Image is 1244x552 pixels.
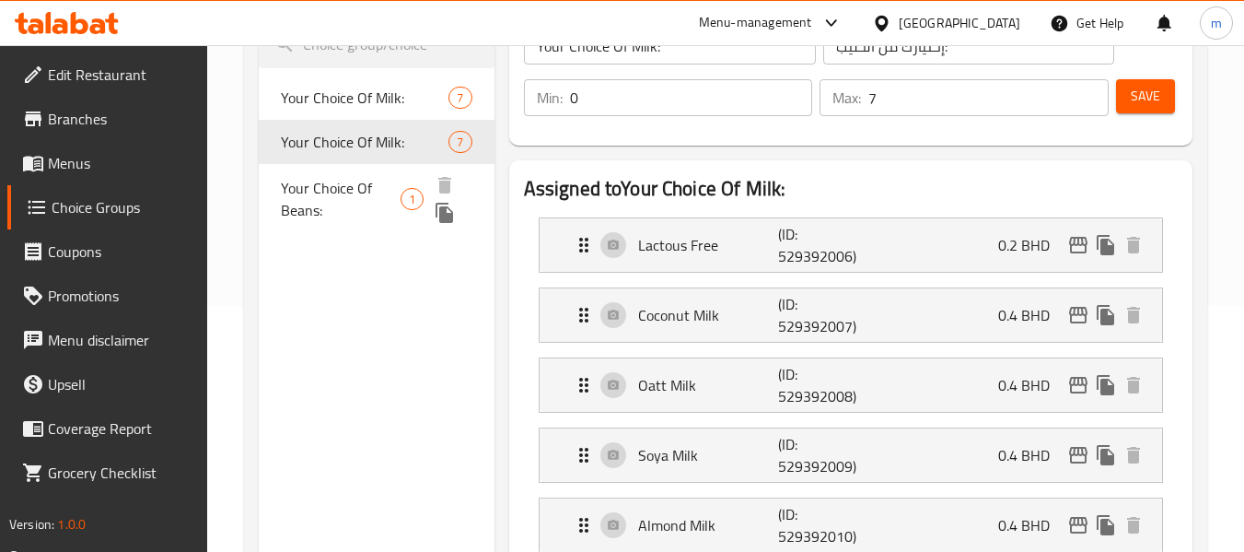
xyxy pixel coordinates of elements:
a: Coupons [7,229,208,274]
span: 7 [449,89,471,107]
span: Choice Groups [52,196,193,218]
p: 0.4 BHD [998,374,1064,396]
p: 0.4 BHD [998,444,1064,466]
a: Coverage Report [7,406,208,451]
span: Version: [9,512,54,536]
p: Min: [537,87,563,109]
button: delete [1120,371,1147,399]
button: duplicate [1092,511,1120,539]
div: Menu-management [699,12,812,34]
p: Soya Milk [638,444,779,466]
a: Upsell [7,362,208,406]
span: Grocery Checklist [48,462,193,484]
a: Choice Groups [7,185,208,229]
span: Your Choice Of Milk: [281,87,448,109]
a: Grocery Checklist [7,451,208,495]
p: (ID: 529392006) [778,223,872,267]
button: duplicate [1092,231,1120,259]
button: delete [1120,441,1147,469]
a: Promotions [7,274,208,318]
button: edit [1064,371,1092,399]
button: edit [1064,511,1092,539]
a: Menus [7,141,208,185]
p: (ID: 529392009) [778,433,872,477]
div: Your Choice Of Milk:7 [259,120,494,164]
div: Expand [540,499,1162,552]
button: duplicate [431,199,459,227]
span: 7 [449,134,471,151]
p: 0.4 BHD [998,514,1064,536]
span: Menu disclaimer [48,329,193,351]
span: Save [1131,85,1160,108]
button: edit [1064,301,1092,329]
span: Promotions [48,285,193,307]
div: Expand [540,358,1162,412]
span: 1.0.0 [57,512,86,536]
a: Menu disclaimer [7,318,208,362]
button: duplicate [1092,441,1120,469]
li: Expand [524,350,1178,420]
span: Coverage Report [48,417,193,440]
button: duplicate [1092,301,1120,329]
div: Expand [540,429,1162,482]
button: edit [1064,231,1092,259]
button: edit [1064,441,1092,469]
h2: Assigned to Your Choice Of Milk: [524,175,1178,203]
button: delete [431,171,459,199]
button: Save [1116,79,1175,113]
div: Your Choice Of Beans:1deleteduplicate [259,164,494,234]
a: Edit Restaurant [7,53,208,97]
span: Coupons [48,241,193,263]
div: Expand [540,218,1162,272]
span: Branches [48,108,193,130]
p: 0.4 BHD [998,304,1064,326]
button: delete [1120,511,1147,539]
span: 1 [401,191,423,208]
p: 0.2 BHD [998,234,1064,256]
p: Almond Milk [638,514,779,536]
p: (ID: 529392010) [778,503,872,547]
p: (ID: 529392008) [778,363,872,407]
div: Expand [540,288,1162,342]
button: delete [1120,301,1147,329]
span: Upsell [48,373,193,395]
div: Your Choice Of Milk:7 [259,76,494,120]
li: Expand [524,210,1178,280]
button: delete [1120,231,1147,259]
span: Your Choice Of Beans: [281,177,401,221]
span: Menus [48,152,193,174]
p: Lactous Free [638,234,779,256]
p: Oatt Milk [638,374,779,396]
a: Branches [7,97,208,141]
button: duplicate [1092,371,1120,399]
div: [GEOGRAPHIC_DATA] [899,13,1020,33]
p: Coconut Milk [638,304,779,326]
p: (ID: 529392007) [778,293,872,337]
span: Your Choice Of Milk: [281,131,448,153]
li: Expand [524,280,1178,350]
span: m [1211,13,1222,33]
p: Max: [832,87,861,109]
span: Edit Restaurant [48,64,193,86]
li: Expand [524,420,1178,490]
